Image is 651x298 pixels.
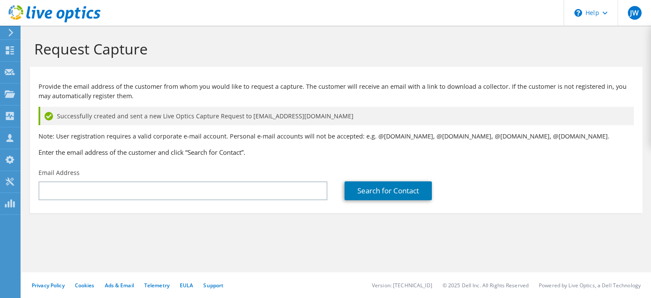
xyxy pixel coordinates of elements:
a: Privacy Policy [32,282,65,289]
a: Support [203,282,223,289]
h3: Enter the email address of the customer and click “Search for Contact”. [39,147,634,157]
a: Ads & Email [105,282,134,289]
a: Cookies [75,282,95,289]
li: Version: [TECHNICAL_ID] [372,282,432,289]
a: EULA [180,282,193,289]
li: © 2025 Dell Inc. All Rights Reserved [443,282,529,289]
a: Telemetry [144,282,169,289]
p: Provide the email address of the customer from whom you would like to request a capture. The cust... [39,82,634,101]
li: Powered by Live Optics, a Dell Technology [539,282,641,289]
label: Email Address [39,169,80,177]
a: Search for Contact [345,181,432,200]
h1: Request Capture [34,40,634,58]
svg: \n [574,9,582,17]
span: JW [628,6,642,20]
p: Note: User registration requires a valid corporate e-mail account. Personal e-mail accounts will ... [39,132,634,141]
span: Successfully created and sent a new Live Optics Capture Request to [EMAIL_ADDRESS][DOMAIN_NAME] [57,111,354,121]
